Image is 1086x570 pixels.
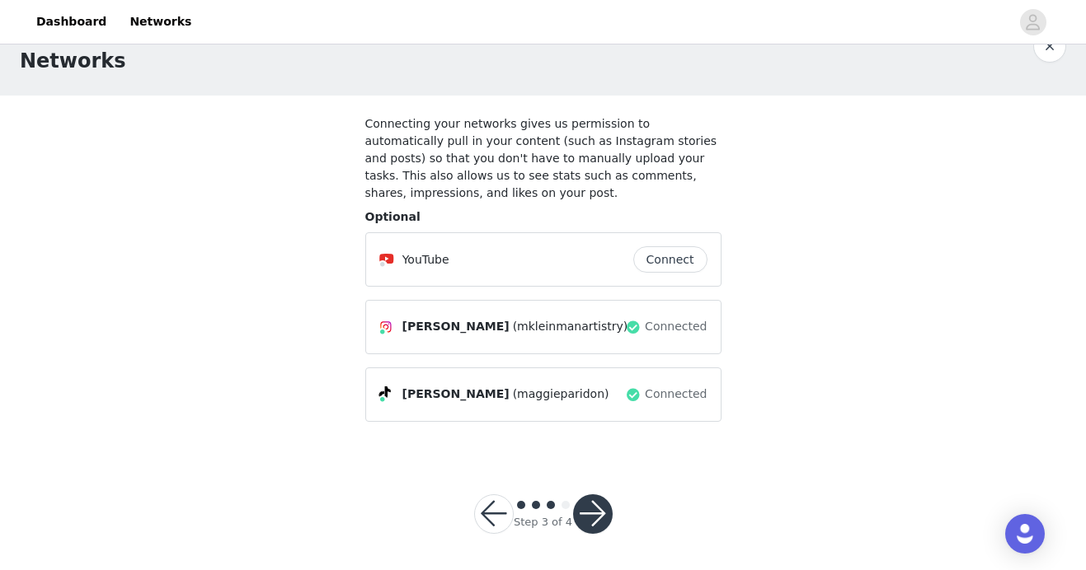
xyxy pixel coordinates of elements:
button: Connect [633,246,708,273]
span: Connected [645,318,707,335]
h4: Connecting your networks gives us permission to automatically pull in your content (such as Insta... [365,115,722,202]
img: Instagram Icon [379,320,393,334]
span: Optional [365,210,421,223]
span: (mkleinmanartistry) [513,318,628,335]
h1: Networks [20,46,126,76]
div: avatar [1025,9,1041,35]
p: YouTube [402,251,449,269]
a: Networks [120,3,201,40]
div: Open Intercom Messenger [1005,514,1045,554]
span: (maggieparidon) [513,385,609,403]
div: Step 3 of 4 [514,514,572,530]
span: [PERSON_NAME] [402,385,510,403]
span: [PERSON_NAME] [402,318,510,335]
a: Dashboard [26,3,116,40]
span: Connected [645,385,707,403]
